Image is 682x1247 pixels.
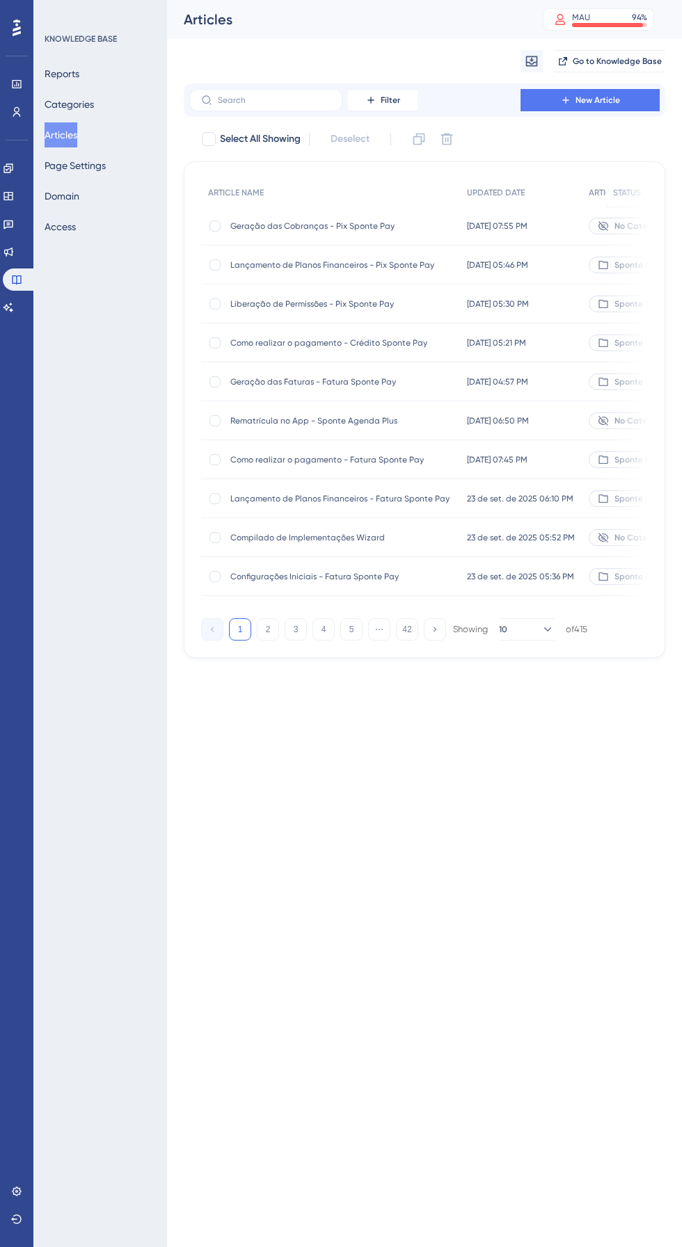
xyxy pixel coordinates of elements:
span: Sponte Pay [614,571,660,582]
span: Como realizar o pagamento - Fatura Sponte Pay [230,454,453,465]
span: [DATE] 07:45 PM [467,454,528,465]
span: No Category [614,532,665,543]
span: [DATE] 06:50 PM [467,415,529,426]
span: New Article [576,95,620,106]
span: Sponte Pay [614,298,660,309]
button: 3 [285,618,307,641]
span: 23 de set. de 2025 05:52 PM [467,532,575,543]
button: Deselect [318,127,382,152]
button: 2 [257,618,279,641]
button: 4 [312,618,335,641]
span: Configurações Iniciais - Fatura Sponte Pay [230,571,453,582]
button: Go to Knowledge Base [554,50,665,72]
button: Page Settings [45,153,106,178]
span: Geração das Cobranças - Pix Sponte Pay [230,220,453,232]
button: Reports [45,61,79,86]
button: 42 [396,618,418,641]
span: ARTICLE NAME [208,187,264,198]
span: ARTICLE CATEGORY [589,187,665,198]
span: 23 de set. de 2025 05:36 PM [467,571,574,582]
input: Search [218,95,331,105]
span: Deselect [331,131,370,147]
span: Como realizar o pagamento - Crédito Sponte Pay [230,337,453,348]
span: No Category [614,415,665,426]
span: Sponte Pay [614,454,660,465]
span: Select All Showing [220,131,301,147]
span: [DATE] 04:57 PM [467,376,528,387]
button: ⋯ [368,618,390,641]
button: Articles [45,122,77,147]
span: Rematrícula no App - Sponte Agenda Plus [230,415,453,426]
span: Geração das Faturas - Fatura Sponte Pay [230,376,453,387]
button: 5 [340,618,363,641]
button: 1 [229,618,251,641]
span: UPDATED DATE [467,187,525,198]
span: [DATE] 05:46 PM [467,259,528,271]
div: Showing [453,623,488,636]
span: STATUS [613,187,641,198]
button: Domain [45,184,79,209]
span: Liberação de Permissões - Pix Sponte Pay [230,298,453,309]
span: Sponte Pay [614,337,660,348]
div: Articles [184,10,508,29]
span: Lançamento de Planos Financeiros - Fatura Sponte Pay [230,493,453,504]
span: Sponte Pay [614,376,660,387]
span: 23 de set. de 2025 06:10 PM [467,493,573,504]
div: 94 % [632,12,647,23]
button: Access [45,214,76,239]
span: Go to Knowledge Base [573,56,662,67]
button: New Article [521,89,660,111]
span: Lançamento de Planos Financeiros - Pix Sponte Pay [230,259,453,271]
span: Sponte Pay [614,493,660,504]
span: No Category [614,220,665,232]
div: KNOWLEDGE BASE [45,33,117,45]
button: 10 [499,618,555,641]
button: Categories [45,92,94,117]
span: [DATE] 05:21 PM [467,337,526,348]
span: [DATE] 07:55 PM [467,220,528,232]
span: 10 [499,624,507,635]
span: Compilado de Implementações Wizard [230,532,453,543]
span: Sponte Pay [614,259,660,271]
div: of 415 [566,623,587,636]
span: Filter [381,95,400,106]
span: [DATE] 05:30 PM [467,298,529,309]
button: Filter [348,89,418,111]
div: MAU [572,12,590,23]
